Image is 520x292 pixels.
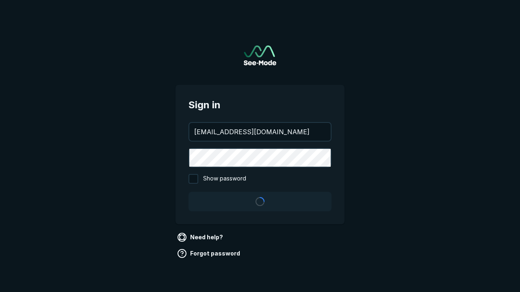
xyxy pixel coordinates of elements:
a: Go to sign in [244,45,276,65]
span: Sign in [188,98,331,112]
span: Show password [203,174,246,184]
img: See-Mode Logo [244,45,276,65]
a: Forgot password [175,247,243,260]
input: your@email.com [189,123,331,141]
a: Need help? [175,231,226,244]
